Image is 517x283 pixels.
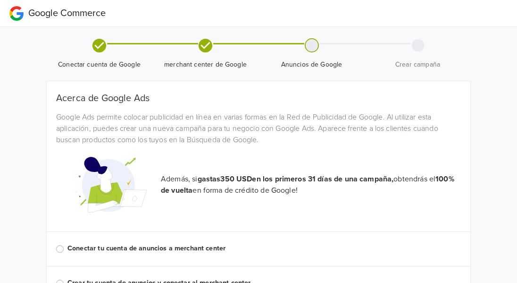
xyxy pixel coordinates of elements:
span: Anuncios de Google [262,60,361,69]
h5: Acerca de Google Ads [56,93,461,104]
strong: gastas 350 USD en los primeros 31 días de una campaña, [198,174,394,184]
span: merchant center de Google [156,60,255,69]
label: Conectar tu cuenta de anuncios a merchant center [67,243,461,254]
span: Conectar cuenta de Google [50,60,149,69]
img: Google Promotional Codes [76,149,147,220]
p: Además, si obtendrás el en forma de crédito de Google! [161,173,461,196]
span: Crear campaña [368,60,467,69]
span: Google Commerce [28,8,106,19]
div: Google Ads permite colocar publicidad en línea en varias formas en la Red de Publicidad de Google... [49,111,468,146]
